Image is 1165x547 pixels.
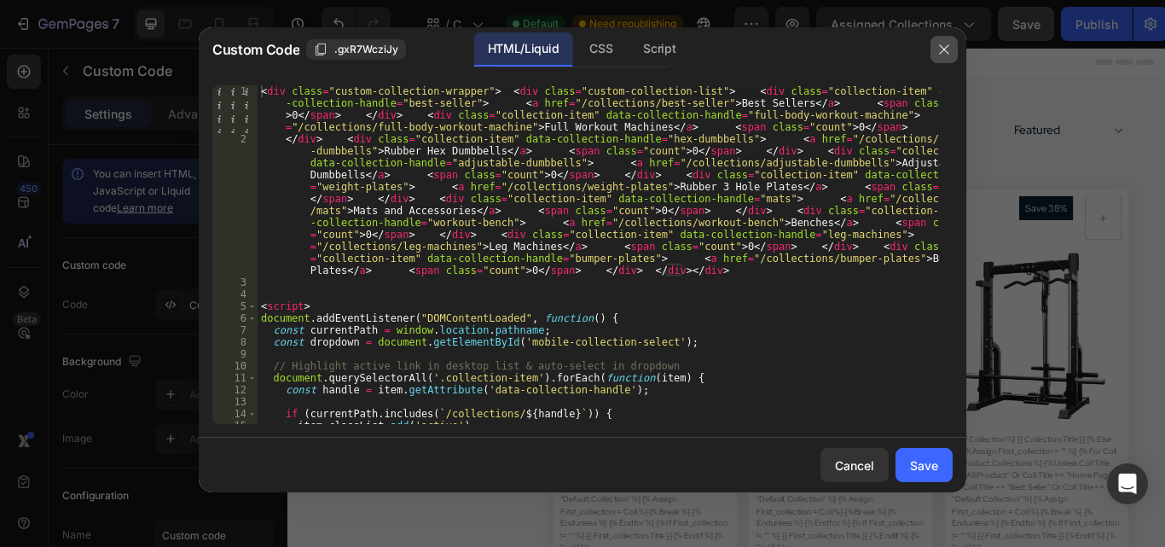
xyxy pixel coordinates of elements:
[212,300,258,312] div: 5
[576,32,626,67] div: CSS
[1107,463,1148,504] div: Open Intercom Messenger
[212,348,258,360] div: 9
[820,448,889,482] button: Cancel
[629,32,689,67] div: Script
[318,238,516,436] img: The Relentless Trainer Smith Machine
[212,372,258,384] div: 11
[853,173,916,201] pre: Save 38%
[610,90,700,103] div: Drop element here
[396,173,459,201] pre: Save 43%
[212,85,258,133] div: 1
[43,149,267,167] p: Publish the page to see the content.
[212,39,299,60] span: Custom Code
[64,112,136,127] div: Custom Code
[546,238,744,436] a: Heavy Duty Smith Machine (old)
[212,384,258,396] div: 12
[212,288,258,300] div: 4
[334,42,398,57] span: .gxR7WcziJy
[212,420,258,432] div: 15
[212,360,258,372] div: 10
[835,457,874,474] div: Cancel
[212,133,258,276] div: 2
[774,238,972,436] a: Mr. Fury Compact Smith Machine (old)
[910,457,938,474] div: Save
[212,396,258,408] div: 13
[474,32,572,67] div: HTML/Liquid
[895,448,953,482] button: Save
[631,173,687,201] pre: Save 6%
[212,336,258,348] div: 8
[212,324,258,336] div: 7
[774,238,972,436] img: Mr. Fury Compact Smith Machine
[310,76,525,96] span: Custom code
[310,100,525,117] span: Publish the page to see the content.
[212,276,258,288] div: 3
[212,408,258,420] div: 14
[43,62,267,102] h2: Filters
[212,312,258,324] div: 6
[546,238,744,436] img: multi function home gym
[306,39,406,60] button: .gxR7WcziJy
